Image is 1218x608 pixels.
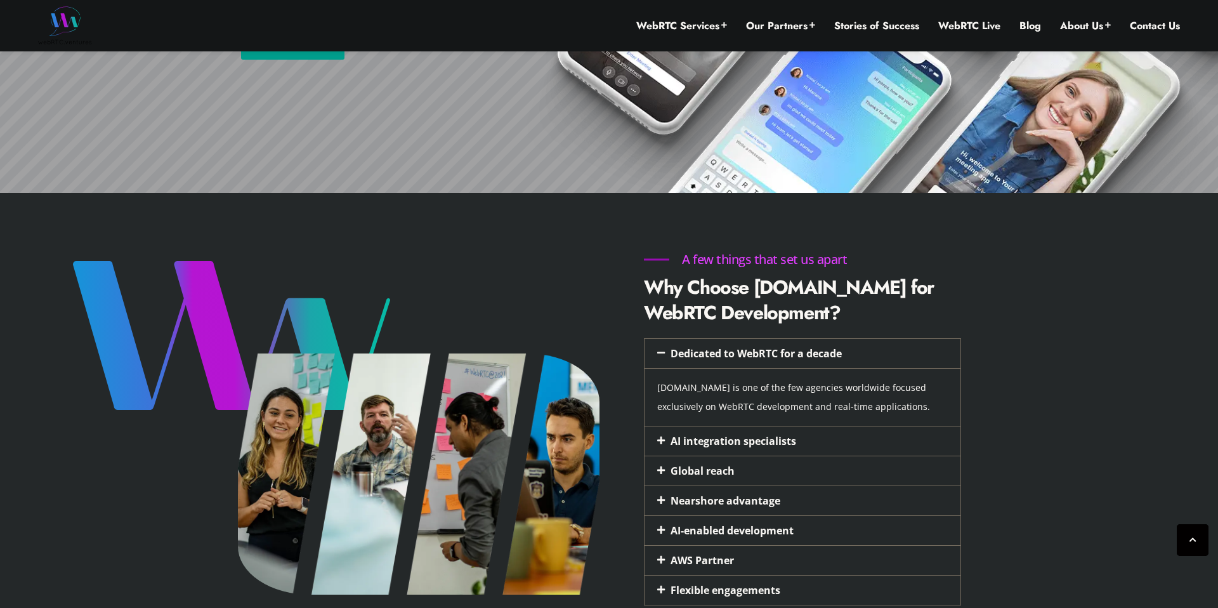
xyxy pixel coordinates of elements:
a: WebRTC Live [938,19,1000,33]
b: Why Choose [DOMAIN_NAME] for WebRTC Development? [644,274,934,326]
h6: A few things that set us apart [644,253,885,266]
a: Flexible engagements [671,583,780,597]
div: AWS Partner [645,546,960,575]
img: WebRTC.ventures [38,6,92,44]
div: Global reach [645,456,960,486]
div: Nearshore advantage [645,486,960,515]
a: About Us [1060,19,1111,33]
div: Flexible engagements [645,576,960,605]
div: AI integration specialists [645,426,960,456]
a: Stories of Success [834,19,919,33]
a: Global reach [671,464,735,478]
a: AWS Partner [671,553,734,567]
a: Dedicated to WebRTC for a decade [671,347,842,360]
a: Nearshore advantage [671,494,780,508]
a: AI-enabled development [671,524,794,538]
div: AI-enabled development [645,516,960,545]
div: Dedicated to WebRTC for a decade [645,339,960,368]
a: Contact Us [1130,19,1180,33]
a: Blog [1019,19,1041,33]
p: [DOMAIN_NAME] is one of the few agencies worldwide focused exclusively on WebRTC development and ... [657,378,948,416]
a: AI integration specialists [671,434,796,448]
a: WebRTC Services [636,19,727,33]
div: Dedicated to WebRTC for a decade [645,368,960,426]
a: Our Partners [746,19,815,33]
